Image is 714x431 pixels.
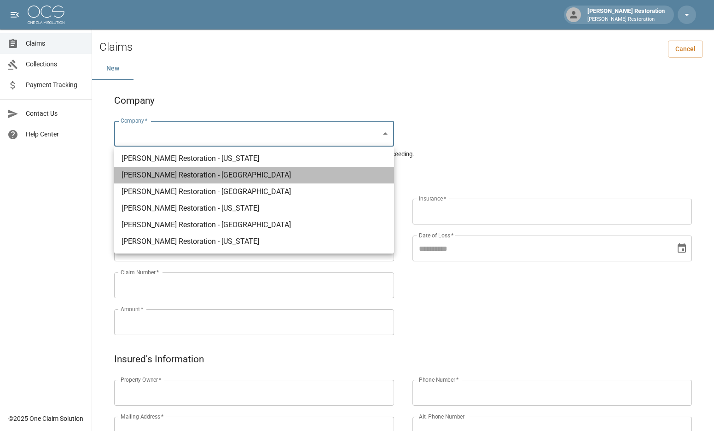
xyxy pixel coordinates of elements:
[114,200,394,217] li: [PERSON_NAME] Restoration - [US_STATE]
[114,150,394,167] li: [PERSON_NAME] Restoration - [US_STATE]
[114,233,394,250] li: [PERSON_NAME] Restoration - [US_STATE]
[114,217,394,233] li: [PERSON_NAME] Restoration - [GEOGRAPHIC_DATA]
[114,183,394,200] li: [PERSON_NAME] Restoration - [GEOGRAPHIC_DATA]
[114,167,394,183] li: [PERSON_NAME] Restoration - [GEOGRAPHIC_DATA]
